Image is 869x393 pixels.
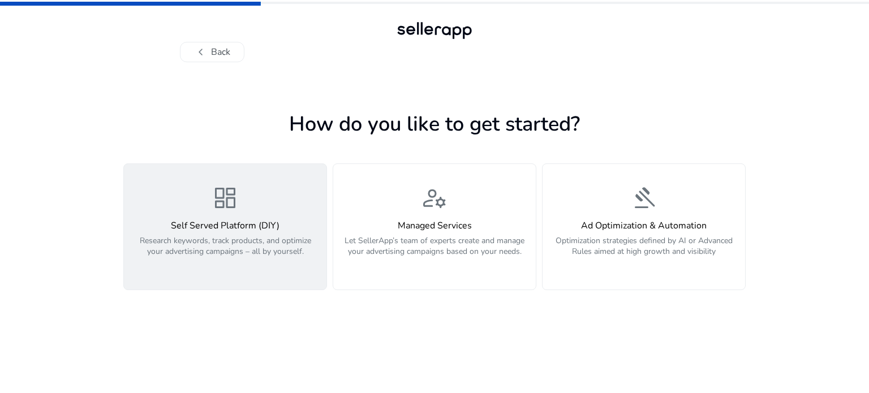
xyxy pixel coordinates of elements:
span: gavel [630,184,657,211]
button: chevron_leftBack [180,42,244,62]
button: manage_accountsManaged ServicesLet SellerApp’s team of experts create and manage your advertising... [333,163,536,290]
p: Research keywords, track products, and optimize your advertising campaigns – all by yourself. [131,235,320,269]
p: Optimization strategies defined by AI or Advanced Rules aimed at high growth and visibility [549,235,738,269]
button: gavelAd Optimization & AutomationOptimization strategies defined by AI or Advanced Rules aimed at... [542,163,746,290]
button: dashboardSelf Served Platform (DIY)Research keywords, track products, and optimize your advertisi... [123,163,327,290]
h4: Ad Optimization & Automation [549,221,738,231]
span: chevron_left [194,45,208,59]
h4: Managed Services [340,221,529,231]
span: manage_accounts [421,184,448,211]
h4: Self Served Platform (DIY) [131,221,320,231]
span: dashboard [212,184,239,211]
p: Let SellerApp’s team of experts create and manage your advertising campaigns based on your needs. [340,235,529,269]
h1: How do you like to get started? [123,112,746,136]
